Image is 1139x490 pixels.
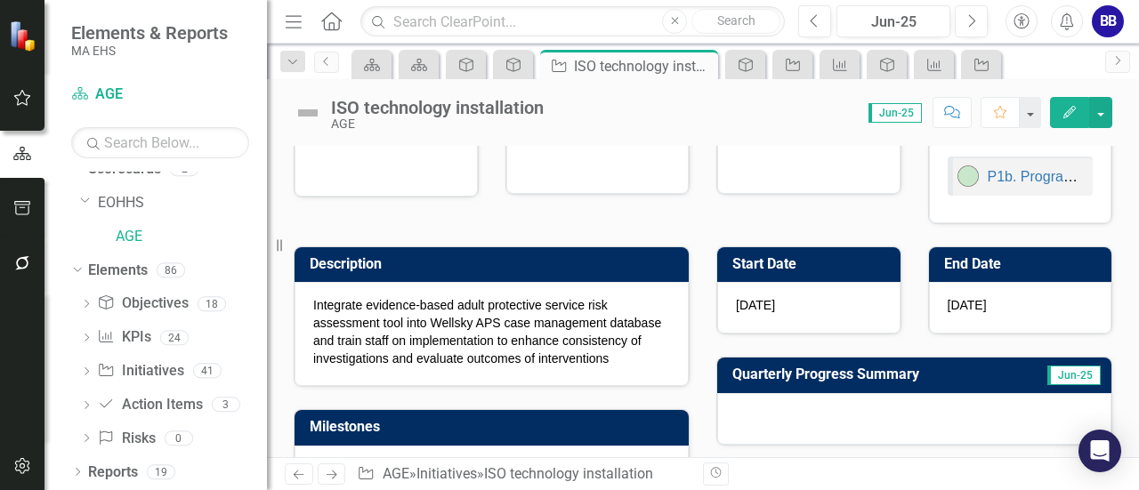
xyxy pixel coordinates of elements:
[160,330,189,345] div: 24
[116,227,267,247] a: AGE
[170,162,198,177] div: 2
[97,327,150,348] a: KPIs
[732,366,1018,382] h3: Quarterly Progress Summary
[948,298,987,312] span: [DATE]
[484,465,653,482] div: ISO technology installation
[212,398,240,413] div: 3
[574,55,714,77] div: ISO technology installation
[1078,430,1121,472] div: Open Intercom Messenger
[1047,365,1101,385] span: Jun-25
[71,44,228,58] small: MA EHS
[843,12,944,33] div: Jun-25
[836,5,950,37] button: Jun-25
[98,193,267,213] a: EOHHS
[294,99,322,127] img: Not Defined
[416,465,477,482] a: Initiatives
[193,364,222,379] div: 41
[147,464,175,479] div: 19
[736,298,775,312] span: [DATE]
[717,13,755,28] span: Search
[732,256,892,272] h3: Start Date
[383,465,409,482] a: AGE
[88,462,138,483] a: Reports
[944,256,1103,272] h3: End Date
[331,98,544,117] div: ISO technology installation
[97,395,202,415] a: Action Items
[88,261,148,281] a: Elements
[71,22,228,44] span: Elements & Reports
[310,256,680,272] h3: Description
[957,165,979,187] img: On-track
[1092,5,1124,37] button: BB
[97,361,183,382] a: Initiatives
[313,296,670,367] p: Integrate evidence-based adult protective service risk assessment tool into Wellsky APS case mana...
[331,117,544,131] div: AGE
[71,127,249,158] input: Search Below...
[198,296,226,311] div: 18
[868,103,922,123] span: Jun-25
[360,6,785,37] input: Search ClearPoint...
[691,9,780,34] button: Search
[357,464,690,485] div: » »
[97,293,188,314] a: Objectives
[157,262,185,277] div: 86
[97,429,155,449] a: Risks
[9,20,40,52] img: ClearPoint Strategy
[310,419,680,435] h3: Milestones
[165,430,193,446] div: 0
[71,84,249,105] a: AGE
